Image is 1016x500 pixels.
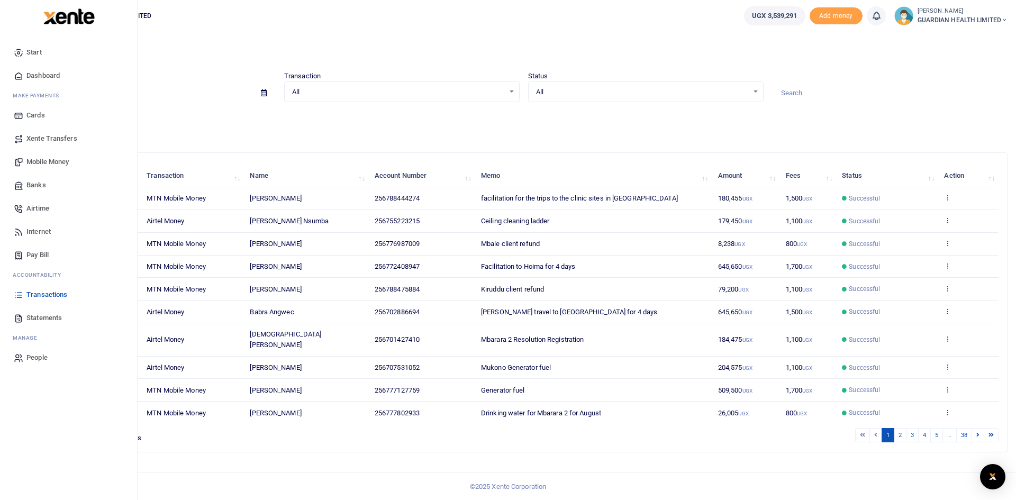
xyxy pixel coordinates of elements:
a: Mobile Money [8,150,129,174]
span: 256776987009 [375,240,420,248]
th: Fees: activate to sort column ascending [779,165,836,187]
span: Airtel Money [147,217,184,225]
small: UGX [734,241,745,247]
span: MTN Mobile Money [147,409,206,417]
a: Pay Bill [8,243,129,267]
a: 38 [956,428,972,442]
a: 3 [906,428,919,442]
span: 645,650 [718,308,752,316]
span: Banks [26,180,46,190]
small: UGX [802,196,812,202]
span: 256788444274 [375,194,420,202]
li: Wallet ballance [740,6,809,25]
span: facilitation for the trips to the clinic sites in [GEOGRAPHIC_DATA] [481,194,678,202]
span: [PERSON_NAME] [250,194,301,202]
span: All [292,87,504,97]
span: Ceiling cleaning ladder [481,217,549,225]
span: [PERSON_NAME] [250,240,301,248]
small: UGX [742,219,752,224]
span: [PERSON_NAME] [250,262,301,270]
img: profile-user [894,6,913,25]
span: Successful [849,408,880,417]
p: Download [40,115,1008,126]
span: Successful [849,335,880,344]
span: Mbarara 2 Resolution Registration [481,335,584,343]
small: UGX [738,411,748,416]
h4: Transactions [40,46,1008,57]
span: 1,700 [786,262,813,270]
span: MTN Mobile Money [147,262,206,270]
span: 256788475884 [375,285,420,293]
span: 256777127759 [375,386,420,394]
span: Drinking water for Mbarara 2 for August [481,409,601,417]
span: Airtime [26,203,49,214]
span: 204,575 [718,363,752,371]
label: Status [528,71,548,81]
small: UGX [742,337,752,343]
span: Airtel Money [147,308,184,316]
li: M [8,87,129,104]
span: Mobile Money [26,157,69,167]
small: UGX [742,388,752,394]
th: Transaction: activate to sort column ascending [141,165,244,187]
small: UGX [802,310,812,315]
small: UGX [802,337,812,343]
span: Successful [849,239,880,249]
span: 180,455 [718,194,752,202]
span: 256777802933 [375,409,420,417]
small: UGX [738,287,748,293]
small: UGX [797,411,807,416]
span: Dashboard [26,70,60,81]
span: [PERSON_NAME] [250,285,301,293]
small: UGX [742,310,752,315]
th: Amount: activate to sort column ascending [712,165,780,187]
span: [DEMOGRAPHIC_DATA][PERSON_NAME] [250,330,321,349]
li: M [8,330,129,346]
small: UGX [802,365,812,371]
span: MTN Mobile Money [147,285,206,293]
span: ake Payments [18,92,59,99]
a: Internet [8,220,129,243]
span: Airtel Money [147,363,184,371]
li: Toup your wallet [810,7,863,25]
div: Showing 1 to 10 of 375 entries [49,427,441,443]
label: Transaction [284,71,321,81]
span: countability [21,271,61,279]
span: 256702886694 [375,308,420,316]
span: UGX 3,539,291 [752,11,797,21]
a: 5 [930,428,943,442]
span: 256707531052 [375,363,420,371]
a: Add money [810,11,863,19]
a: 2 [894,428,906,442]
span: Mukono Generator fuel [481,363,551,371]
span: 179,450 [718,217,752,225]
small: UGX [742,196,752,202]
small: UGX [742,365,752,371]
span: 1,100 [786,335,813,343]
span: Successful [849,216,880,226]
span: 800 [786,240,808,248]
small: [PERSON_NAME] [918,7,1008,16]
input: Search [772,84,1008,102]
a: Airtime [8,197,129,220]
th: Account Number: activate to sort column ascending [369,165,475,187]
span: Generator fuel [481,386,524,394]
a: Dashboard [8,64,129,87]
a: logo-small logo-large logo-large [42,12,95,20]
span: Facilitation to Hoima for 4 days [481,262,575,270]
span: 8,238 [718,240,745,248]
span: Mbale client refund [481,240,540,248]
th: Action: activate to sort column ascending [938,165,999,187]
span: 1,500 [786,308,813,316]
span: Successful [849,194,880,203]
th: Memo: activate to sort column ascending [475,165,712,187]
span: 26,005 [718,409,749,417]
a: People [8,346,129,369]
span: MTN Mobile Money [147,386,206,394]
span: 1,100 [786,285,813,293]
img: logo-large [43,8,95,24]
a: Transactions [8,283,129,306]
span: 79,200 [718,285,749,293]
span: Internet [26,226,51,237]
th: Name: activate to sort column ascending [244,165,368,187]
